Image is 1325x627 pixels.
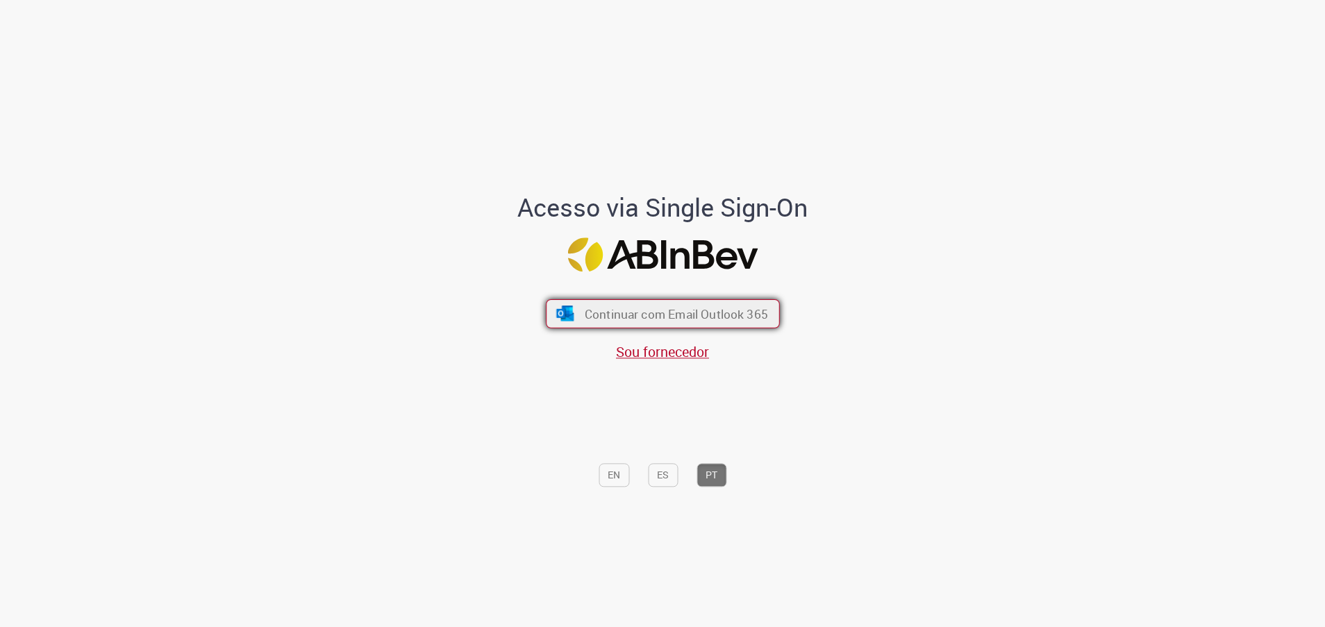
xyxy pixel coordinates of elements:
button: EN [599,464,629,487]
img: ícone Azure/Microsoft 360 [555,306,575,321]
h1: Acesso via Single Sign-On [470,194,856,221]
a: Sou fornecedor [616,342,709,361]
button: ES [648,464,678,487]
span: Continuar com Email Outlook 365 [584,306,767,321]
button: PT [697,464,726,487]
img: Logo ABInBev [567,238,758,272]
button: ícone Azure/Microsoft 360 Continuar com Email Outlook 365 [546,299,780,328]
